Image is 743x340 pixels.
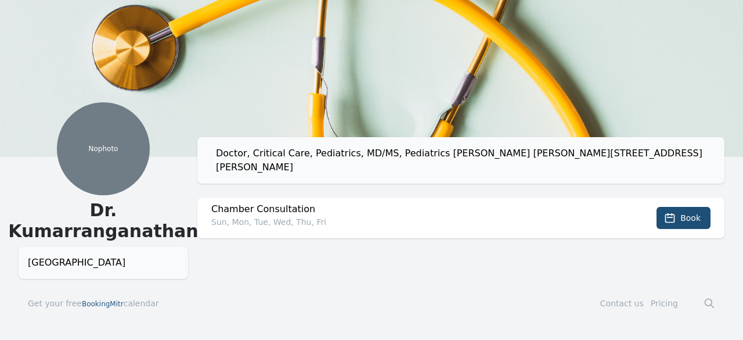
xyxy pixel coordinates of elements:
[211,216,606,228] p: Sun, Mon, Tue, Wed, Thu, Fri
[211,202,606,216] h2: Chamber Consultation
[19,200,188,242] h1: Dr. Kumarranganathan
[216,146,715,174] div: Doctor, Critical Care, Pediatrics, MD/MS, Pediatrics [PERSON_NAME] [PERSON_NAME][STREET_ADDRESS][...
[600,299,644,308] a: Contact us
[657,207,710,229] button: Book
[28,256,179,270] div: [GEOGRAPHIC_DATA]
[82,300,124,308] span: BookingMitr
[57,144,150,153] p: No photo
[680,212,701,224] span: Book
[28,298,159,309] a: Get your freeBookingMitrcalendar
[651,299,678,308] a: Pricing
